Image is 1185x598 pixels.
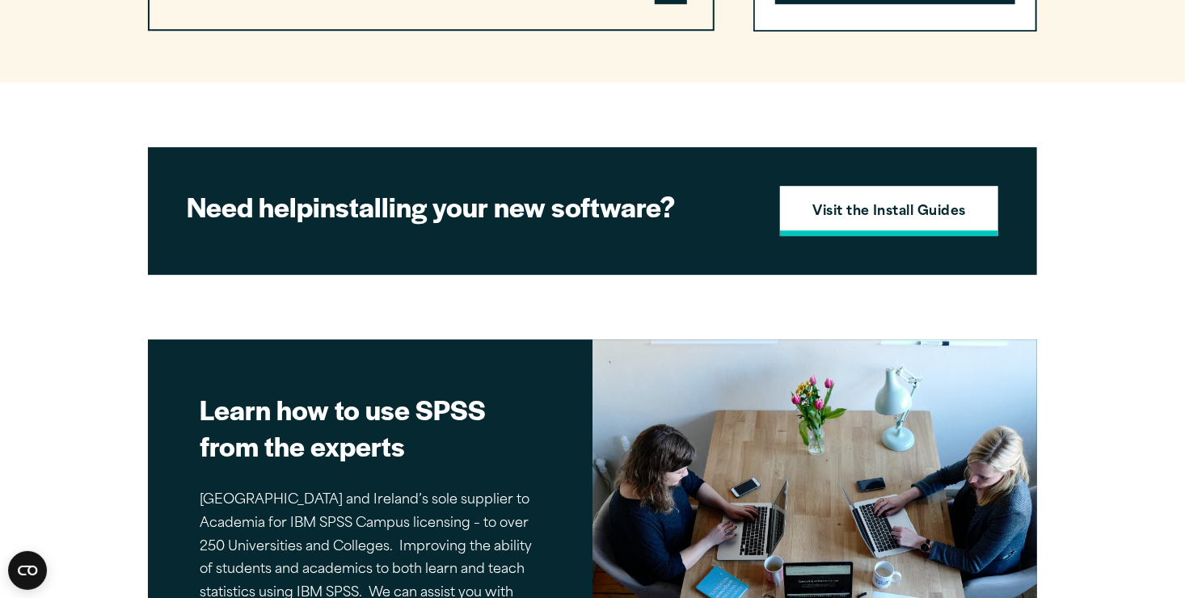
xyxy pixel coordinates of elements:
[812,202,966,223] strong: Visit the Install Guides
[780,186,998,236] a: Visit the Install Guides
[200,391,541,464] h2: Learn how to use SPSS from the experts
[187,187,313,225] strong: Need help
[187,188,753,225] h2: installing your new software?
[8,551,47,590] button: Open CMP widget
